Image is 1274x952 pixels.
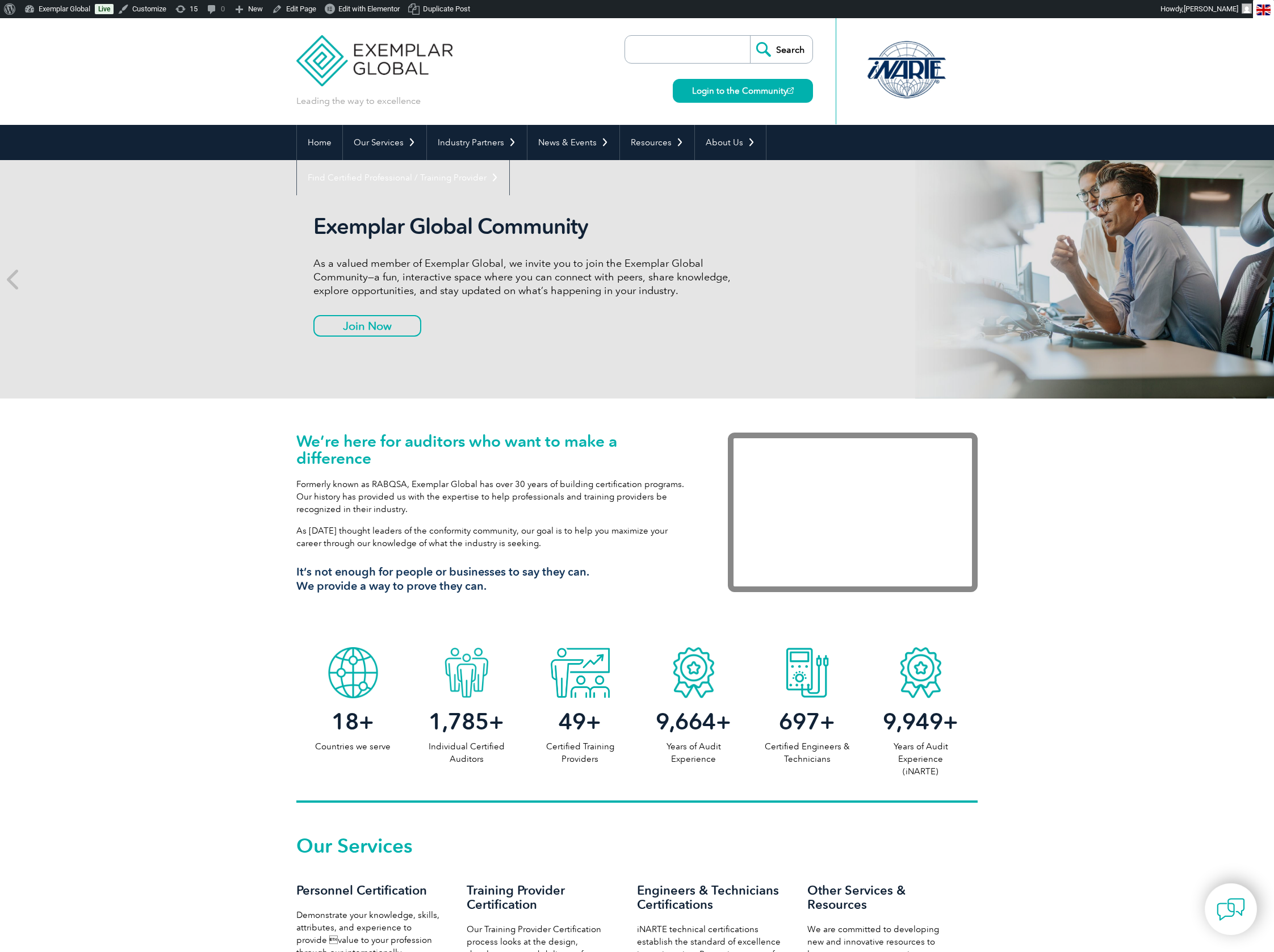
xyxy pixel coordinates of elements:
h3: Other Services & Resources [807,883,955,912]
a: Join Now [313,315,421,337]
p: As a valued member of Exemplar Global, we invite you to join the Exemplar Global Community—a fun,... [313,257,739,297]
p: Formerly known as RABQSA, Exemplar Global has over 30 years of building certification programs. O... [296,478,694,515]
a: Login to the Community [673,79,813,103]
p: Years of Audit Experience (iNARTE) [864,740,978,778]
span: Edit with Elementor [338,5,400,13]
a: Our Services [343,125,426,160]
h2: + [296,712,410,731]
span: 49 [559,708,586,735]
h2: + [751,712,864,731]
h3: Engineers & Technicians Certifications [637,883,785,912]
p: Countries we serve [296,740,410,753]
input: Search [750,36,812,63]
span: [PERSON_NAME] [1184,5,1238,13]
span: 1,785 [429,708,489,735]
h3: It’s not enough for people or businesses to say they can. We provide a way to prove they can. [296,565,694,593]
span: 18 [332,708,359,735]
iframe: Exemplar Global: Working together to make a difference [728,433,978,592]
h3: Training Provider Certification [467,883,614,912]
h1: We’re here for auditors who want to make a difference [296,433,694,467]
p: Individual Certified Auditors [410,740,523,765]
h2: Exemplar Global Community [313,213,739,240]
p: Leading the way to excellence [296,95,421,107]
h2: + [637,712,751,731]
h2: + [523,712,637,731]
h3: Personnel Certification [296,883,444,898]
h2: Our Services [296,837,978,855]
a: About Us [695,125,766,160]
a: Home [297,125,342,160]
img: en [1256,5,1271,15]
p: Certified Engineers & Technicians [751,740,864,765]
h2: + [410,712,523,731]
img: open_square.png [787,87,794,94]
h2: + [864,712,978,731]
a: News & Events [527,125,619,160]
img: contact-chat.png [1217,895,1245,924]
a: Find Certified Professional / Training Provider [297,160,509,195]
p: As [DATE] thought leaders of the conformity community, our goal is to help you maximize your care... [296,525,694,550]
span: 9,664 [656,708,716,735]
span: 697 [779,708,820,735]
a: Industry Partners [427,125,527,160]
a: Live [95,4,114,14]
a: Resources [620,125,694,160]
p: Certified Training Providers [523,740,637,765]
span: 9,949 [883,708,943,735]
p: Years of Audit Experience [637,740,751,765]
img: Exemplar Global [296,18,452,86]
